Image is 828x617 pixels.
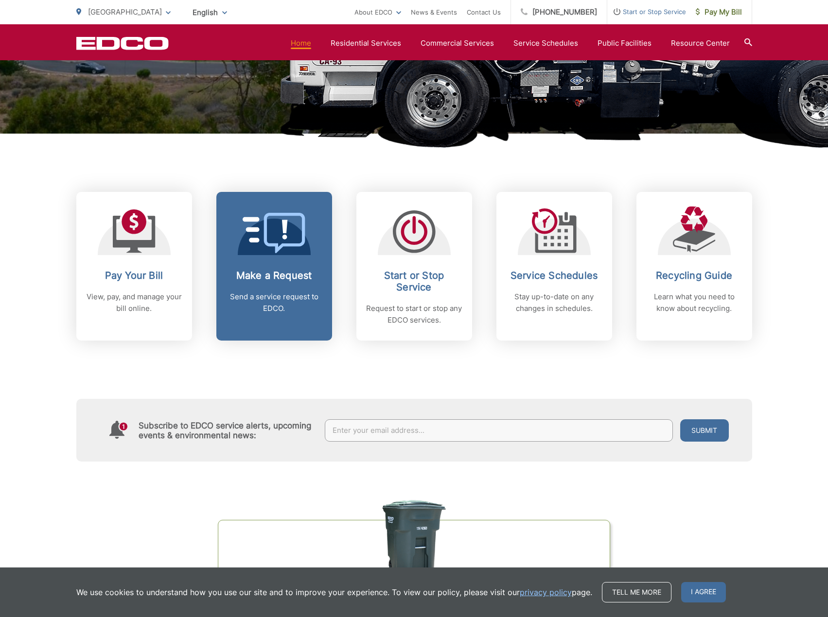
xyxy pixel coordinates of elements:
h2: Service Schedules [506,270,602,281]
a: Recycling Guide Learn what you need to know about recycling. [636,192,752,341]
a: Pay Your Bill View, pay, and manage your bill online. [76,192,192,341]
input: Enter your email address... [325,419,673,442]
a: Contact Us [467,6,501,18]
h2: Pay Your Bill [86,270,182,281]
a: privacy policy [520,586,572,598]
p: We use cookies to understand how you use our site and to improve your experience. To view our pol... [76,586,592,598]
p: Request to start or stop any EDCO services. [366,303,462,326]
span: Pay My Bill [696,6,742,18]
p: Send a service request to EDCO. [226,291,322,314]
span: [GEOGRAPHIC_DATA] [88,7,162,17]
h2: Recycling Guide [646,270,742,281]
h2: Make a Request [226,270,322,281]
a: Public Facilities [598,37,652,49]
h2: Start or Stop Service [366,270,462,293]
a: Residential Services [331,37,401,49]
p: Learn what you need to know about recycling. [646,291,742,314]
p: View, pay, and manage your bill online. [86,291,182,314]
a: Service Schedules Stay up-to-date on any changes in schedules. [496,192,612,341]
h4: Subscribe to EDCO service alerts, upcoming events & environmental news: [139,421,316,440]
a: News & Events [411,6,457,18]
a: Home [291,37,311,49]
span: English [185,4,234,21]
a: Commercial Services [421,37,494,49]
a: EDCD logo. Return to the homepage. [76,36,169,50]
a: Service Schedules [513,37,578,49]
a: Resource Center [671,37,730,49]
a: About EDCO [354,6,401,18]
p: Stay up-to-date on any changes in schedules. [506,291,602,314]
a: Make a Request Send a service request to EDCO. [216,192,332,341]
a: Tell me more [602,582,671,602]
